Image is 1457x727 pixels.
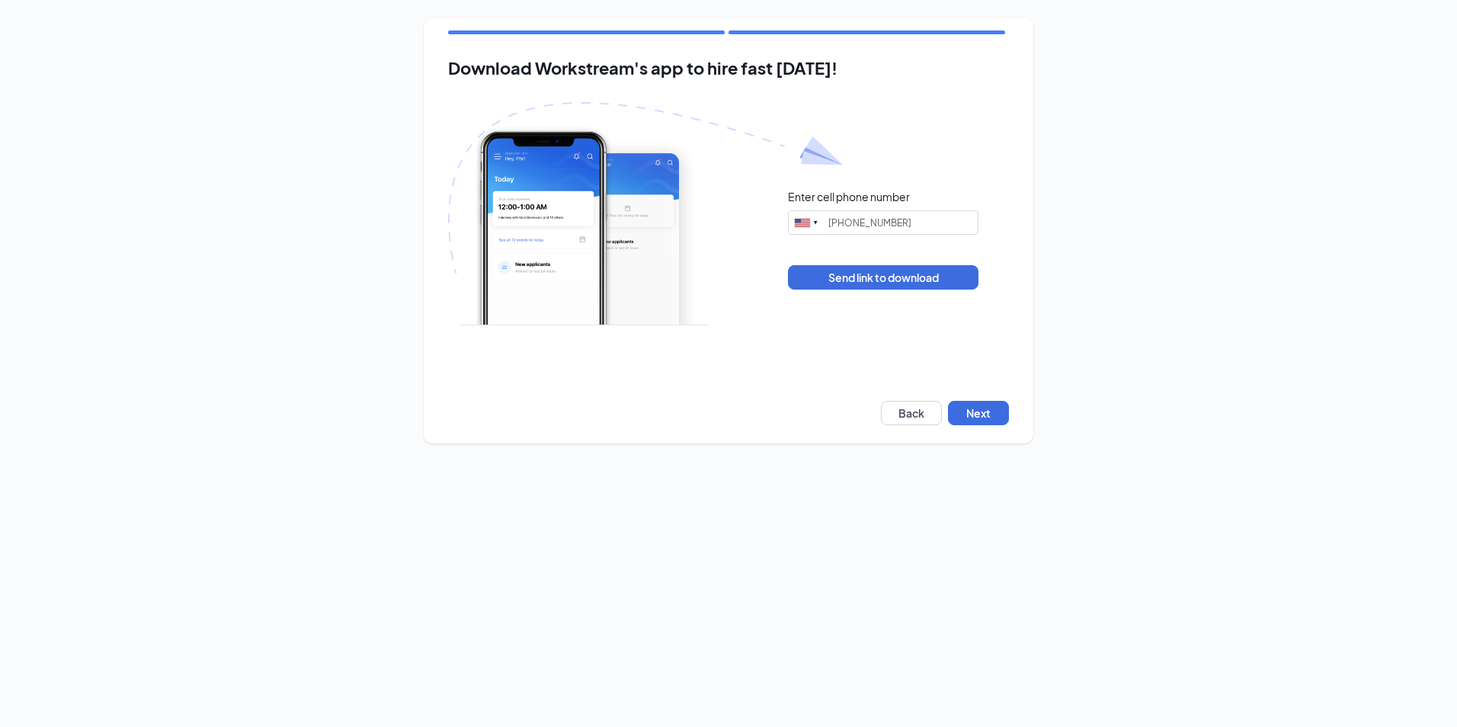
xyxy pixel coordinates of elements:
button: Next [948,401,1009,425]
button: Back [881,401,942,425]
button: Send link to download [788,265,978,290]
div: United States: +1 [789,211,824,234]
div: Enter cell phone number [788,189,910,204]
img: Download Workstream's app with paper plane [448,102,843,325]
h2: Download Workstream's app to hire fast [DATE]! [448,59,1009,78]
